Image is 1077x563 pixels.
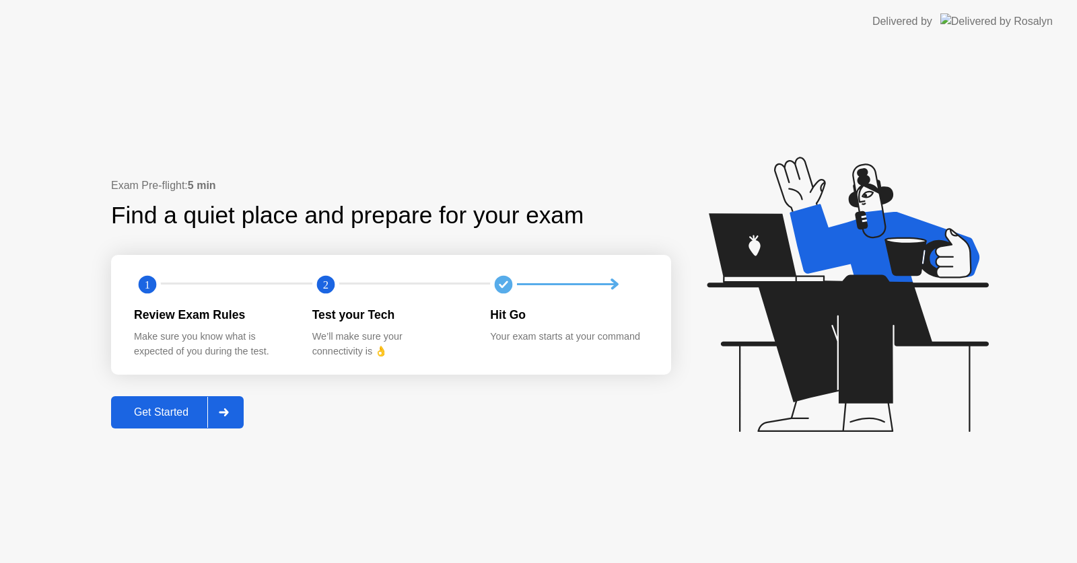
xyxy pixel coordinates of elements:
div: We’ll make sure your connectivity is 👌 [312,330,469,359]
div: Hit Go [490,306,647,324]
div: Exam Pre-flight: [111,178,671,194]
text: 2 [323,278,328,291]
div: Your exam starts at your command [490,330,647,344]
div: Find a quiet place and prepare for your exam [111,198,586,233]
img: Delivered by Rosalyn [940,13,1053,29]
text: 1 [145,278,150,291]
button: Get Started [111,396,244,428]
b: 5 min [188,180,216,191]
div: Delivered by [872,13,932,30]
div: Test your Tech [312,306,469,324]
div: Get Started [115,406,207,418]
div: Review Exam Rules [134,306,291,324]
div: Make sure you know what is expected of you during the test. [134,330,291,359]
